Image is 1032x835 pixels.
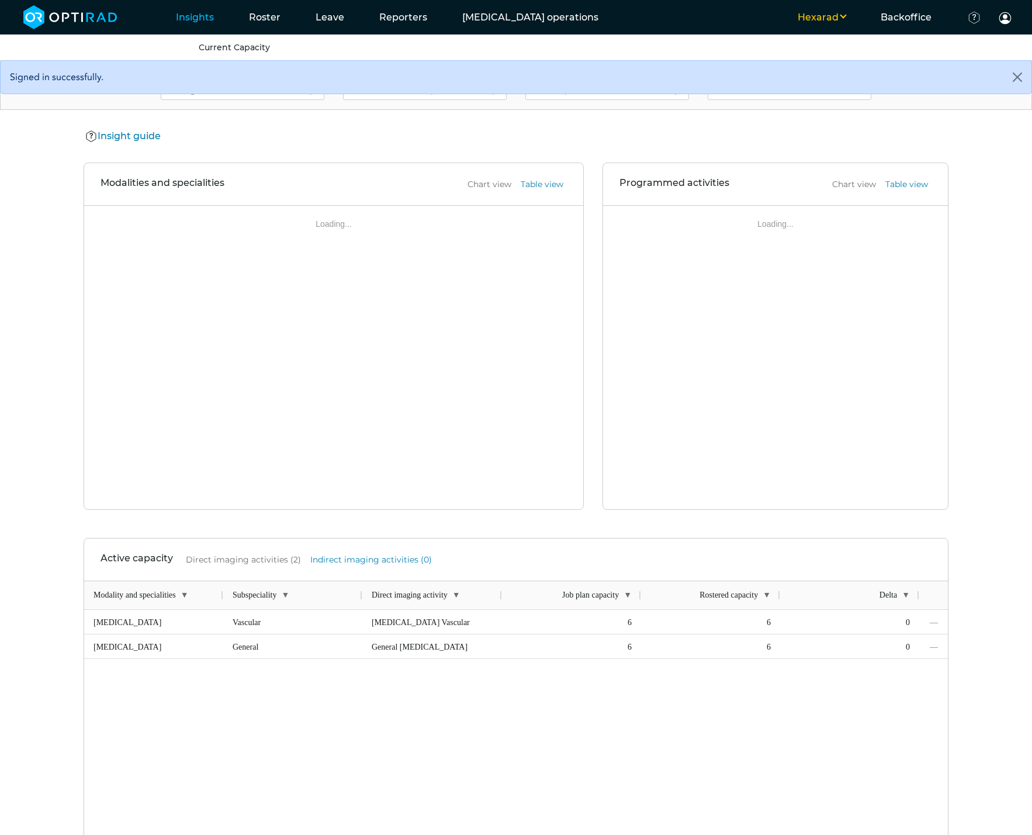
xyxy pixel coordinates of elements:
[919,610,948,634] div: ―
[233,591,276,600] span: Subspeciality
[511,591,619,600] span: Job plan capacity
[223,610,362,634] div: Vascular
[84,634,223,658] div: [MEDICAL_DATA]
[780,11,863,25] button: Hexarad
[452,591,460,599] span: ▼
[624,591,632,599] span: ▼
[362,634,502,658] div: General [MEDICAL_DATA]
[362,610,502,634] div: [MEDICAL_DATA] Vascular
[763,591,771,599] span: ▼
[85,130,98,143] img: Help Icon
[882,178,931,191] button: Table view
[93,591,176,600] span: Modality and specialities
[902,591,910,599] span: ▼
[464,178,515,191] button: Chart view
[182,553,304,567] button: Direct imaging activities (2)
[181,591,189,599] span: ▼
[919,634,948,658] div: ―
[101,220,567,495] div: Loading...
[1003,61,1031,94] button: Close
[829,178,879,191] button: Chart view
[517,178,567,191] button: Table view
[101,177,224,191] h3: Modalities and specialities
[23,5,117,29] img: brand-opti-rad-logos-blue-and-white-d2f68631ba2948856bd03f2d395fb146ddc8fb01b4b6e9315ea85fa773367...
[281,591,289,599] span: ▼
[372,591,448,600] span: Direct imaging activity
[619,220,931,495] div: Loading...
[101,553,173,567] h3: Active capacity
[84,129,164,144] button: Insight guide
[223,634,362,658] div: General
[502,610,641,634] div: 6
[307,553,435,567] button: Indirect imaging activities (0)
[780,634,919,658] div: 0
[780,610,919,634] div: 0
[641,610,780,634] div: 6
[199,42,270,53] a: Current Capacity
[84,610,223,634] div: [MEDICAL_DATA]
[650,591,758,600] span: Rostered capacity
[619,177,729,191] h3: Programmed activities
[789,591,897,600] span: Delta
[502,634,641,658] div: 6
[641,634,780,658] div: 6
